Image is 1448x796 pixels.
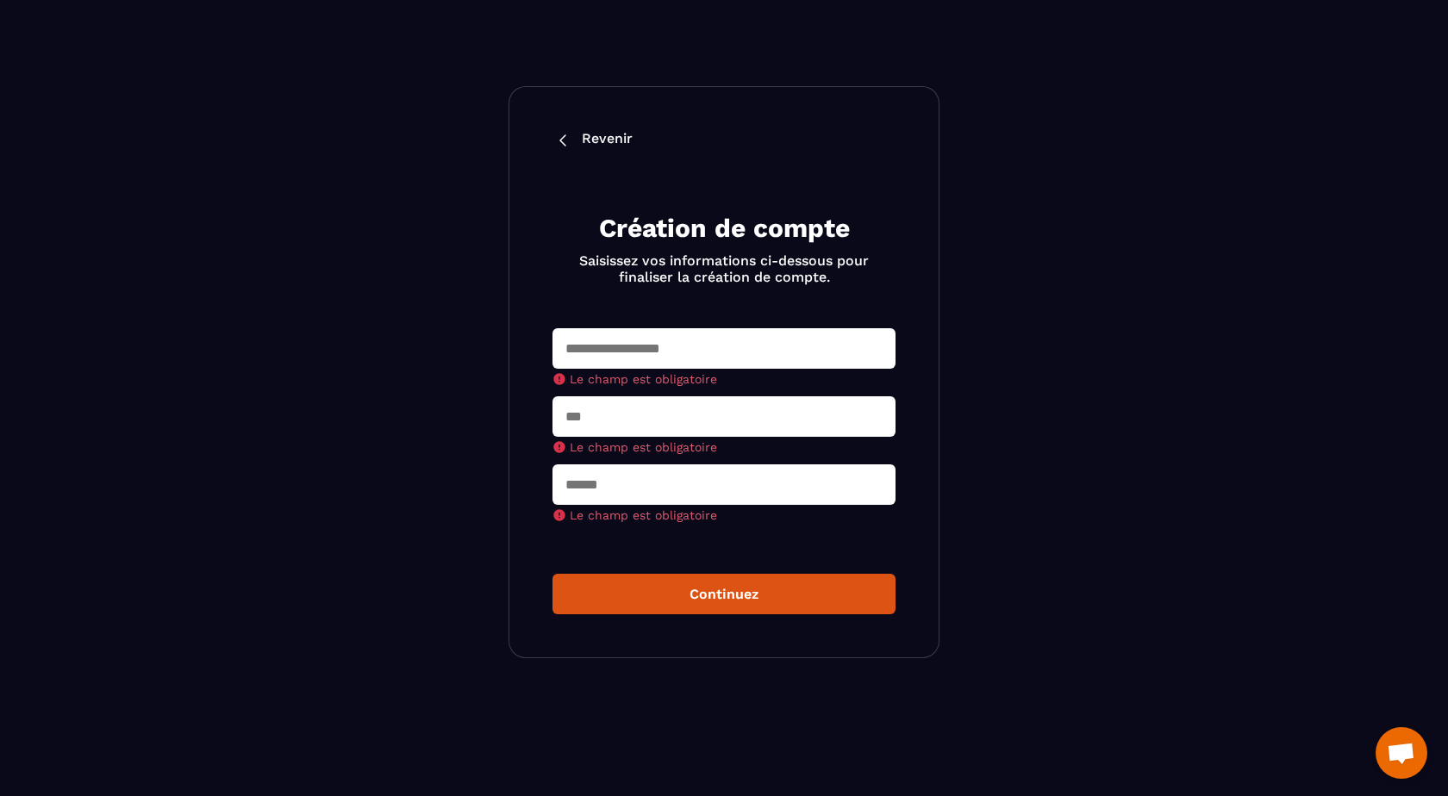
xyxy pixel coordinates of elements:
[582,130,633,151] p: Revenir
[570,508,717,522] span: Le champ est obligatoire
[573,252,875,285] p: Saisissez vos informations ci-dessous pour finaliser la création de compte.
[570,440,717,454] span: Le champ est obligatoire
[552,130,896,151] a: Revenir
[573,211,875,246] h2: Création de compte
[1376,727,1427,779] div: Ouvrir le chat
[570,372,717,386] span: Le champ est obligatoire
[552,130,573,151] img: back
[552,574,896,614] button: Continuez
